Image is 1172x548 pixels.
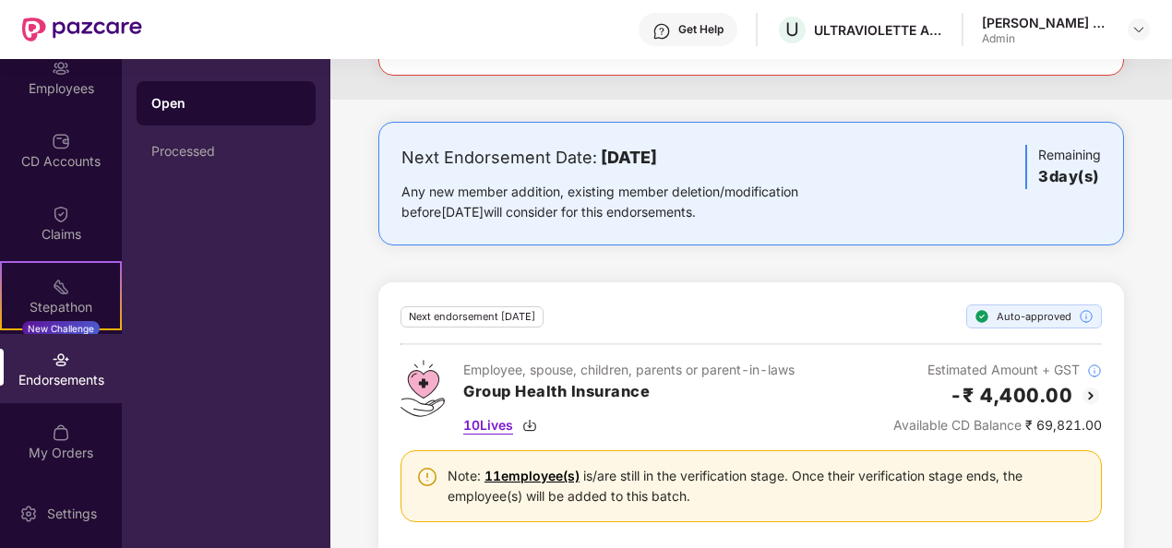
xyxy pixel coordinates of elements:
img: svg+xml;base64,PHN2ZyBpZD0iQ2xhaW0iIHhtbG5zPSJodHRwOi8vd3d3LnczLm9yZy8yMDAwL3N2ZyIgd2lkdGg9IjIwIi... [52,205,70,223]
a: 11 employee(s) [484,468,580,483]
img: svg+xml;base64,PHN2ZyB4bWxucz0iaHR0cDovL3d3dy53My5vcmcvMjAwMC9zdmciIHdpZHRoPSIyMSIgaGVpZ2h0PSIyMC... [52,278,70,296]
b: [DATE] [601,148,657,167]
img: svg+xml;base64,PHN2ZyBpZD0iU2V0dGluZy0yMHgyMCIgeG1sbnM9Imh0dHA6Ly93d3cudzMub3JnLzIwMDAvc3ZnIiB3aW... [19,505,38,523]
img: svg+xml;base64,PHN2ZyB4bWxucz0iaHR0cDovL3d3dy53My5vcmcvMjAwMC9zdmciIHdpZHRoPSI0Ny43MTQiIGhlaWdodD... [401,360,445,417]
div: Employee, spouse, children, parents or parent-in-laws [463,360,795,380]
span: Available CD Balance [893,417,1022,433]
img: New Pazcare Logo [22,18,142,42]
img: svg+xml;base64,PHN2ZyBpZD0iU3RlcC1Eb25lLTE2eDE2IiB4bWxucz0iaHR0cDovL3d3dy53My5vcmcvMjAwMC9zdmciIH... [975,309,989,324]
h3: 3 day(s) [1038,165,1101,189]
div: Auto-approved [966,304,1102,328]
div: Remaining [1025,145,1101,189]
img: svg+xml;base64,PHN2ZyBpZD0iSGVscC0zMngzMiIgeG1sbnM9Imh0dHA6Ly93d3cudzMub3JnLzIwMDAvc3ZnIiB3aWR0aD... [652,22,671,41]
div: Note: is/are still in the verification stage. Once their verification stage ends, the employee(s)... [448,466,1086,506]
div: Estimated Amount + GST [893,360,1102,380]
div: Next Endorsement Date: [401,145,856,171]
img: svg+xml;base64,PHN2ZyBpZD0iSW5mb18tXzMyeDMyIiBkYXRhLW5hbWU9IkluZm8gLSAzMngzMiIgeG1sbnM9Imh0dHA6Ly... [1087,363,1102,378]
div: Next endorsement [DATE] [401,306,544,328]
img: svg+xml;base64,PHN2ZyBpZD0iQ0RfQWNjb3VudHMiIGRhdGEtbmFtZT0iQ0QgQWNjb3VudHMiIHhtbG5zPSJodHRwOi8vd3... [52,132,70,150]
img: svg+xml;base64,PHN2ZyBpZD0iRW1wbG95ZWVzIiB4bWxucz0iaHR0cDovL3d3dy53My5vcmcvMjAwMC9zdmciIHdpZHRoPS... [52,59,70,77]
div: Admin [982,31,1111,46]
span: U [785,18,799,41]
div: ₹ 69,821.00 [893,415,1102,435]
img: svg+xml;base64,PHN2ZyBpZD0iRW5kb3JzZW1lbnRzIiB4bWxucz0iaHR0cDovL3d3dy53My5vcmcvMjAwMC9zdmciIHdpZH... [52,351,70,369]
div: Any new member addition, existing member deletion/modification before [DATE] will consider for th... [401,182,856,222]
div: [PERSON_NAME] E A [982,14,1111,31]
span: 10 Lives [463,415,513,435]
div: ULTRAVIOLETTE AUTOMOTIVE PRIVATE LIMITED [814,21,943,39]
img: svg+xml;base64,PHN2ZyBpZD0iRG93bmxvYWQtMzJ4MzIiIHhtbG5zPSJodHRwOi8vd3d3LnczLm9yZy8yMDAwL3N2ZyIgd2... [522,418,537,433]
h2: -₹ 4,400.00 [950,380,1073,411]
img: svg+xml;base64,PHN2ZyBpZD0iQmFjay0yMHgyMCIgeG1sbnM9Imh0dHA6Ly93d3cudzMub3JnLzIwMDAvc3ZnIiB3aWR0aD... [1080,385,1102,407]
div: Get Help [678,22,724,37]
div: New Challenge [22,321,100,336]
img: svg+xml;base64,PHN2ZyBpZD0iTXlfT3JkZXJzIiBkYXRhLW5hbWU9Ik15IE9yZGVycyIgeG1sbnM9Imh0dHA6Ly93d3cudz... [52,423,70,442]
div: Settings [42,505,102,523]
img: svg+xml;base64,PHN2ZyBpZD0iRHJvcGRvd24tMzJ4MzIiIHhtbG5zPSJodHRwOi8vd3d3LnczLm9yZy8yMDAwL3N2ZyIgd2... [1131,22,1146,37]
div: Open [151,94,301,113]
img: svg+xml;base64,PHN2ZyBpZD0iSW5mb18tXzMyeDMyIiBkYXRhLW5hbWU9IkluZm8gLSAzMngzMiIgeG1sbnM9Imh0dHA6Ly... [1079,309,1094,324]
div: Processed [151,144,301,159]
img: svg+xml;base64,PHN2ZyBpZD0iV2FybmluZ18tXzI0eDI0IiBkYXRhLW5hbWU9Ildhcm5pbmcgLSAyNHgyNCIgeG1sbnM9Im... [416,466,438,488]
h3: Group Health Insurance [463,380,795,404]
div: Stepathon [2,298,120,316]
